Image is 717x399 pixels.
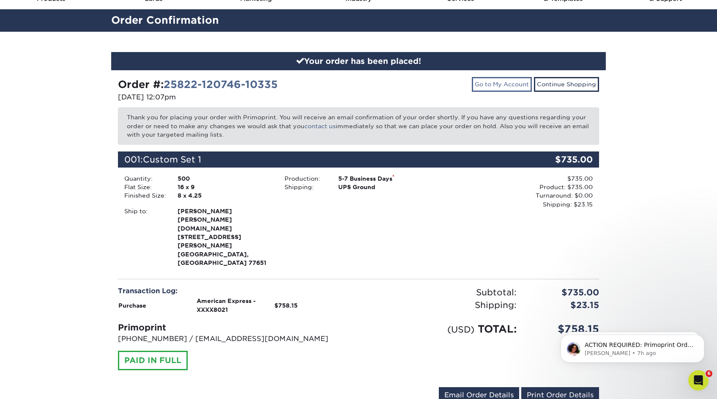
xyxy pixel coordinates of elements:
[118,302,146,309] strong: Purchase
[118,286,352,296] div: Transaction Log:
[178,233,272,250] span: [STREET_ADDRESS][PERSON_NAME]
[197,297,256,313] strong: American Express - XXXX8021
[2,373,72,396] iframe: Google Customer Reviews
[523,286,605,299] div: $735.00
[178,207,272,266] strong: [GEOGRAPHIC_DATA], [GEOGRAPHIC_DATA] 77651
[439,183,593,209] div: Product: $735.00 Turnaround: $0.00 Shipping: $23.15
[118,107,599,144] p: Thank you for placing your order with Primoprint. You will receive an email confirmation of your ...
[472,77,532,91] a: Go to My Account
[548,317,717,376] iframe: Intercom notifications message
[178,207,272,215] span: [PERSON_NAME]
[118,92,352,102] p: [DATE] 12:07pm
[534,77,599,91] a: Continue Shopping
[118,151,519,168] div: 001:
[478,323,517,335] span: TOTAL:
[118,351,188,370] div: PAID IN FULL
[274,302,298,309] strong: $758.15
[171,174,278,183] div: 500
[358,299,523,311] div: Shipping:
[278,174,331,183] div: Production:
[447,324,474,335] small: (USD)
[358,286,523,299] div: Subtotal:
[118,191,171,200] div: Finished Size:
[118,334,352,344] p: [PHONE_NUMBER] / [EMAIL_ADDRESS][DOMAIN_NAME]
[105,13,612,28] h2: Order Confirmation
[118,174,171,183] div: Quantity:
[118,321,352,334] div: Primoprint
[688,370,709,391] iframe: Intercom live chat
[118,78,278,91] strong: Order #:
[519,151,599,168] div: $735.00
[706,370,712,377] span: 6
[332,183,439,191] div: UPS Ground
[171,191,278,200] div: 8 x 4.25
[523,322,605,337] div: $758.15
[143,154,201,165] span: Custom Set 1
[178,215,272,233] span: [PERSON_NAME][DOMAIN_NAME]
[439,174,593,183] div: $735.00
[332,174,439,183] div: 5-7 Business Days
[523,299,605,311] div: $23.15
[278,183,331,191] div: Shipping:
[171,183,278,191] div: 16 x 9
[111,52,606,71] div: Your order has been placed!
[118,183,171,191] div: Flat Size:
[118,207,171,267] div: Ship to:
[164,78,278,91] a: 25822-120746-10335
[304,123,336,129] a: contact us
